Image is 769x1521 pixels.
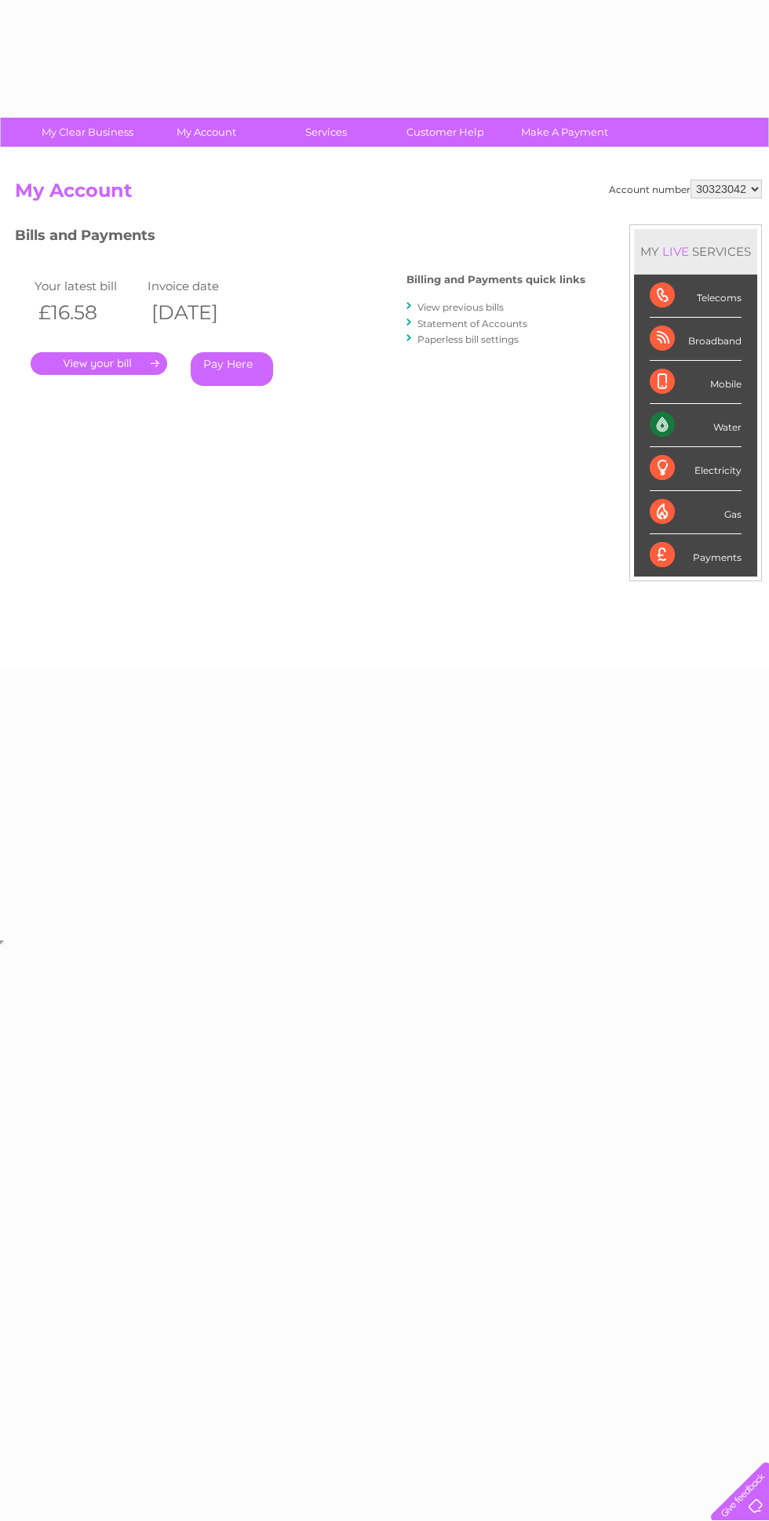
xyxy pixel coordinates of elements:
[650,447,742,490] div: Electricity
[417,333,519,345] a: Paperless bill settings
[15,224,585,252] h3: Bills and Payments
[650,361,742,404] div: Mobile
[31,275,144,297] td: Your latest bill
[23,118,152,147] a: My Clear Business
[650,404,742,447] div: Water
[144,275,257,297] td: Invoice date
[406,274,585,286] h4: Billing and Payments quick links
[500,118,629,147] a: Make A Payment
[417,318,527,329] a: Statement of Accounts
[659,244,692,259] div: LIVE
[650,275,742,318] div: Telecoms
[609,180,762,198] div: Account number
[142,118,272,147] a: My Account
[381,118,510,147] a: Customer Help
[191,352,273,386] a: Pay Here
[261,118,391,147] a: Services
[31,297,144,329] th: £16.58
[650,318,742,361] div: Broadband
[15,180,762,209] h2: My Account
[417,301,504,313] a: View previous bills
[650,534,742,577] div: Payments
[650,491,742,534] div: Gas
[634,229,757,274] div: MY SERVICES
[31,352,167,375] a: .
[144,297,257,329] th: [DATE]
